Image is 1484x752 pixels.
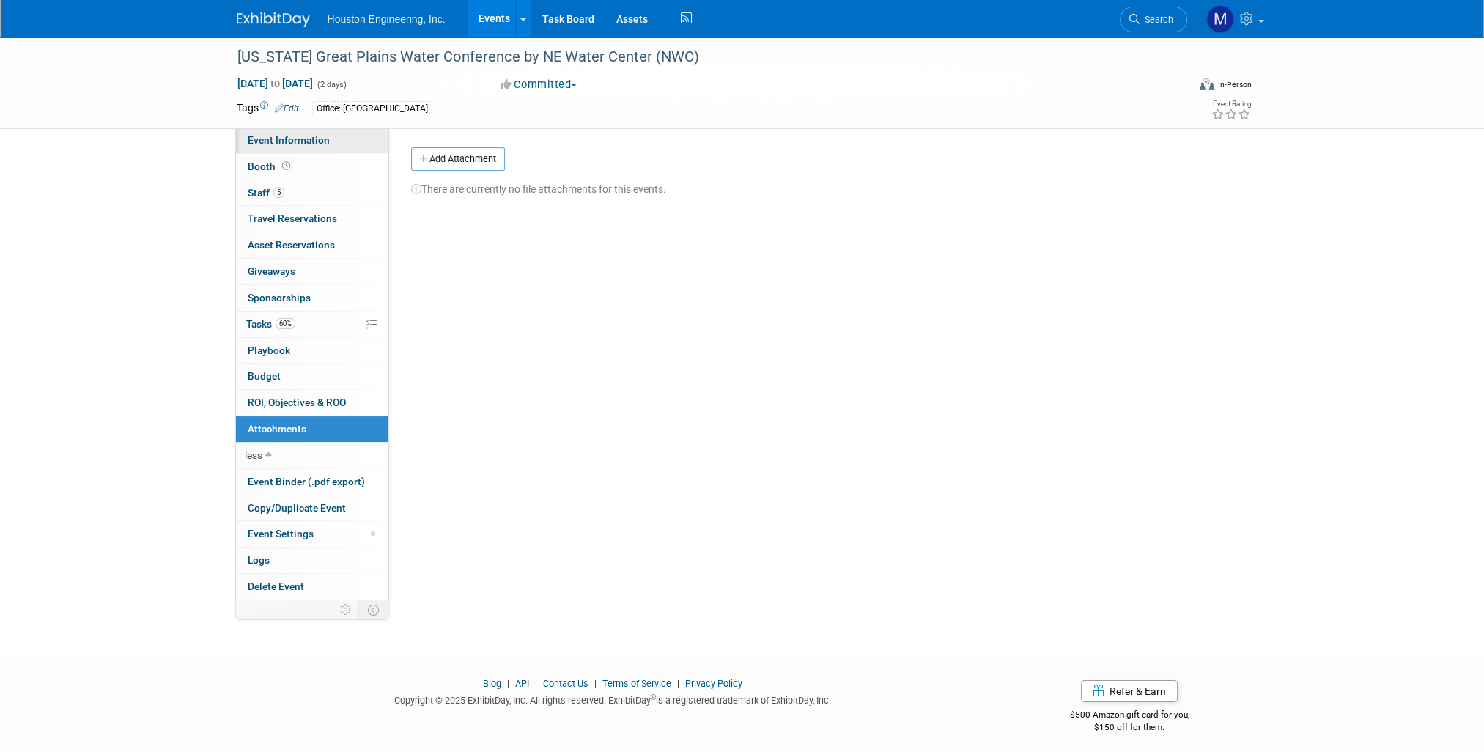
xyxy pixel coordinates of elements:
span: 5 [273,187,284,198]
span: Logs [248,554,270,566]
img: Mayra Nanclares [1206,5,1234,33]
span: Playbook [248,344,290,356]
img: ExhibitDay [237,12,310,27]
img: Format-Inperson.png [1200,78,1214,90]
span: Modified Layout [371,531,375,536]
span: Sponsorships [248,292,311,303]
td: Toggle Event Tabs [358,600,388,619]
a: Booth [236,154,388,180]
span: Staff [248,187,284,199]
span: Asset Reservations [248,239,335,251]
a: Privacy Policy [685,678,742,689]
td: Tags [237,100,299,117]
div: $150 off for them. [1011,721,1248,734]
span: Travel Reservations [248,213,337,224]
span: | [503,678,513,689]
a: Search [1120,7,1187,32]
a: Logs [236,548,388,573]
a: Tasks60% [236,312,388,337]
span: Event Binder (.pdf export) [248,476,365,487]
span: (2 days) [316,80,347,89]
button: Committed [495,77,583,92]
div: Office: [GEOGRAPHIC_DATA] [312,101,432,117]
a: Giveaways [236,259,388,284]
span: | [673,678,683,689]
span: to [268,78,282,89]
a: Travel Reservations [236,206,388,232]
a: Sponsorships [236,285,388,311]
a: Event Settings [236,521,388,547]
span: 60% [276,318,295,329]
a: Delete Event [236,574,388,600]
span: Giveaways [248,265,295,277]
span: [DATE] [DATE] [237,77,314,90]
div: Copyright © 2025 ExhibitDay, Inc. All rights reserved. ExhibitDay is a registered trademark of Ex... [237,690,990,707]
span: Delete Event [248,580,304,592]
div: In-Person [1217,79,1251,90]
div: [US_STATE] Great Plains Water Conference by NE Water Center (NWC) [232,44,1165,70]
span: Event Information [248,134,330,146]
a: Copy/Duplicate Event [236,495,388,521]
span: Event Settings [248,528,314,539]
a: less [236,443,388,468]
a: Contact Us [543,678,588,689]
span: Tasks [246,318,295,330]
div: There are currently no file attachments for this events. [411,171,1237,196]
span: Search [1140,14,1173,25]
a: Playbook [236,338,388,364]
a: ROI, Objectives & ROO [236,390,388,416]
span: less [245,449,262,461]
a: Terms of Service [602,678,671,689]
a: Staff5 [236,180,388,206]
div: $500 Amazon gift card for you, [1011,699,1248,733]
a: Refer & Earn [1081,680,1178,702]
button: Add Attachment [411,147,505,171]
span: Booth not reserved yet [279,161,293,172]
div: Event Rating [1211,100,1250,108]
td: Personalize Event Tab Strip [333,600,359,619]
a: Budget [236,364,388,389]
span: | [531,678,541,689]
a: API [515,678,529,689]
a: Edit [275,103,299,114]
a: Attachments [236,416,388,442]
span: Budget [248,370,281,382]
span: Copy/Duplicate Event [248,502,346,514]
a: Event Information [236,128,388,153]
sup: ® [651,693,656,701]
span: Houston Engineering, Inc. [328,13,446,25]
div: Event Format [1101,76,1252,98]
a: Asset Reservations [236,232,388,258]
span: Booth [248,161,293,172]
span: Attachments [248,423,306,435]
a: Event Binder (.pdf export) [236,469,388,495]
span: ROI, Objectives & ROO [248,397,346,408]
span: | [591,678,600,689]
a: Blog [483,678,501,689]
